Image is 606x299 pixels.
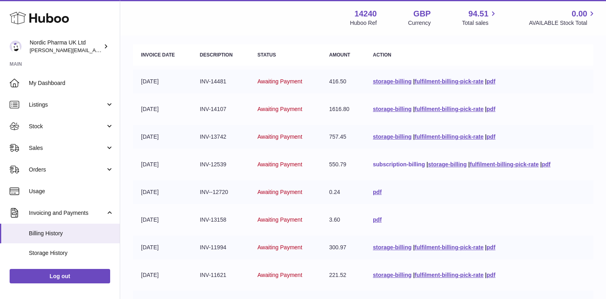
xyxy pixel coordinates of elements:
div: Nordic Pharma UK Ltd [30,39,102,54]
span: [PERSON_NAME][EMAIL_ADDRESS][DOMAIN_NAME] [30,47,161,53]
a: fulfilment-billing-pick-rate [470,161,539,168]
span: Awaiting Payment [258,133,302,140]
a: storage-billing [373,133,411,140]
td: [DATE] [133,180,192,204]
a: fulfilment-billing-pick-rate [415,244,483,251]
td: [DATE] [133,236,192,259]
td: INV-13742 [192,125,250,149]
a: pdf [373,189,382,195]
span: | [427,161,428,168]
a: fulfilment-billing-pick-rate [415,78,483,85]
strong: Description [200,52,233,58]
td: INV--12720 [192,180,250,204]
a: fulfilment-billing-pick-rate [415,106,483,112]
a: pdf [487,133,495,140]
span: Awaiting Payment [258,78,302,85]
a: fulfilment-billing-pick-rate [415,133,483,140]
strong: Invoice Date [141,52,175,58]
span: Stock [29,123,105,130]
strong: Status [258,52,276,58]
strong: GBP [413,8,431,19]
td: INV-13158 [192,208,250,232]
span: Awaiting Payment [258,189,302,195]
div: Huboo Ref [350,19,377,27]
a: pdf [373,216,382,223]
span: | [413,272,415,278]
strong: 14240 [354,8,377,19]
td: INV-14481 [192,70,250,93]
td: 221.52 [321,263,365,287]
a: 94.51 Total sales [462,8,497,27]
div: Currency [408,19,431,27]
strong: Action [373,52,391,58]
span: | [413,244,415,251]
span: Awaiting Payment [258,106,302,112]
a: storage-billing [373,244,411,251]
a: storage-billing [373,272,411,278]
span: | [413,106,415,112]
td: INV-14107 [192,97,250,121]
span: Awaiting Payment [258,216,302,223]
a: storage-billing [428,161,467,168]
td: 757.45 [321,125,365,149]
td: 3.60 [321,208,365,232]
td: 550.79 [321,153,365,176]
td: 0.24 [321,180,365,204]
span: Orders [29,166,105,174]
span: Listings [29,101,105,109]
span: Billing History [29,230,114,237]
a: subscription-billing [373,161,425,168]
a: storage-billing [373,106,411,112]
span: | [485,133,487,140]
span: Usage [29,188,114,195]
span: | [485,78,487,85]
span: 94.51 [468,8,488,19]
a: pdf [487,272,495,278]
td: [DATE] [133,97,192,121]
td: [DATE] [133,153,192,176]
a: Log out [10,269,110,283]
td: 300.97 [321,236,365,259]
span: | [540,161,542,168]
span: Awaiting Payment [258,272,302,278]
img: joe.plant@parapharmdev.com [10,40,22,53]
a: pdf [542,161,551,168]
td: [DATE] [133,263,192,287]
a: fulfilment-billing-pick-rate [415,272,483,278]
a: 0.00 AVAILABLE Stock Total [529,8,596,27]
td: [DATE] [133,208,192,232]
td: 416.50 [321,70,365,93]
td: 1616.80 [321,97,365,121]
span: Total sales [462,19,497,27]
span: | [485,106,487,112]
strong: Amount [329,52,350,58]
span: Sales [29,144,105,152]
span: | [468,161,470,168]
span: | [485,272,487,278]
a: storage-billing [373,78,411,85]
span: | [485,244,487,251]
span: | [413,133,415,140]
a: pdf [487,244,495,251]
a: pdf [487,106,495,112]
span: | [413,78,415,85]
span: AVAILABLE Stock Total [529,19,596,27]
a: pdf [487,78,495,85]
td: [DATE] [133,125,192,149]
span: Awaiting Payment [258,161,302,168]
span: 0.00 [572,8,587,19]
span: Storage History [29,249,114,257]
span: Invoicing and Payments [29,209,105,217]
td: INV-11621 [192,263,250,287]
td: INV-12539 [192,153,250,176]
span: My Dashboard [29,79,114,87]
td: [DATE] [133,70,192,93]
span: Awaiting Payment [258,244,302,251]
td: INV-11994 [192,236,250,259]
